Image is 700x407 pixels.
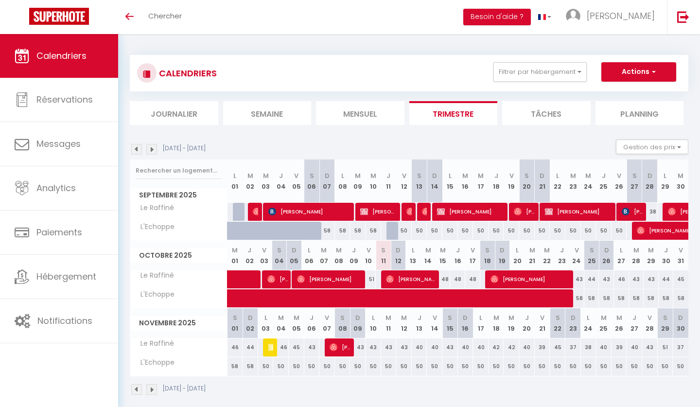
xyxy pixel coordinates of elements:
th: 29 [658,308,673,338]
th: 26 [599,241,614,270]
abbr: L [587,313,590,322]
th: 15 [436,241,451,270]
th: 26 [612,308,627,338]
h3: CALENDRIERS [157,62,217,84]
abbr: M [570,171,576,180]
abbr: L [516,246,519,255]
abbr: M [648,246,654,255]
th: 23 [565,159,581,203]
abbr: S [663,313,667,322]
span: [PERSON_NAME] [297,270,365,288]
abbr: M [370,171,376,180]
th: 05 [287,241,302,270]
div: 37 [673,338,688,356]
th: 11 [381,308,397,338]
th: 06 [304,159,320,203]
th: 29 [644,241,659,270]
div: 43 [629,270,644,288]
span: Le Raffiné [132,270,176,281]
button: Actions [601,62,676,82]
abbr: M [355,171,361,180]
div: 40 [458,338,473,356]
th: 25 [596,159,612,203]
abbr: M [616,313,622,322]
div: 43 [569,270,584,288]
th: 07 [319,308,335,338]
span: L'Echoppe [132,357,177,368]
th: 08 [335,308,350,338]
th: 17 [473,308,489,338]
span: [PERSON_NAME] [422,202,427,221]
span: [PERSON_NAME] [386,270,438,288]
th: 21 [525,241,540,270]
div: 40 [412,338,427,356]
th: 22 [550,308,565,338]
th: 17 [465,241,480,270]
th: 19 [495,241,510,270]
abbr: V [471,246,475,255]
abbr: V [402,171,406,180]
abbr: M [544,246,550,255]
div: 51 [361,270,376,288]
th: 28 [642,159,658,203]
div: 50 [304,357,320,375]
th: 04 [273,159,289,203]
img: Super Booking [29,8,89,25]
div: 40 [596,338,612,356]
span: [PERSON_NAME] [437,202,505,221]
div: 50 [519,222,535,240]
th: 08 [335,159,350,203]
abbr: S [233,313,237,322]
th: 06 [301,241,316,270]
th: 02 [243,308,258,338]
th: 03 [258,159,274,203]
th: 24 [581,159,596,203]
th: 11 [381,159,397,203]
div: 50 [535,222,550,240]
div: 43 [381,338,397,356]
th: 04 [272,241,287,270]
th: 16 [450,241,465,270]
abbr: M [601,313,607,322]
th: 12 [391,241,406,270]
div: 43 [350,338,366,356]
th: 10 [361,241,376,270]
abbr: D [647,171,652,180]
div: 50 [366,357,381,375]
abbr: D [571,313,576,322]
abbr: L [372,313,375,322]
div: 50 [581,222,596,240]
th: 09 [350,308,366,338]
abbr: J [352,246,356,255]
th: 31 [673,241,688,270]
th: 13 [406,241,421,270]
th: 05 [289,308,304,338]
abbr: L [664,171,666,180]
th: 30 [673,159,688,203]
th: 24 [581,308,596,338]
div: 50 [412,222,427,240]
li: Tâches [502,101,591,125]
div: 50 [319,357,335,375]
th: 15 [442,159,458,203]
div: 45 [673,270,688,288]
span: Octobre 2025 [130,248,227,263]
abbr: D [678,313,683,322]
span: [PERSON_NAME] [490,270,574,288]
div: 46 [273,338,289,356]
div: 50 [612,222,627,240]
th: 12 [396,159,412,203]
th: 14 [427,159,442,203]
abbr: V [433,313,437,322]
div: 43 [366,338,381,356]
abbr: M [529,246,535,255]
div: 40 [473,338,489,356]
div: 43 [442,338,458,356]
div: 44 [243,338,258,356]
abbr: M [425,246,431,255]
abbr: S [277,246,281,255]
abbr: S [590,246,594,255]
abbr: V [575,246,579,255]
th: 06 [304,308,320,338]
th: 18 [489,159,504,203]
